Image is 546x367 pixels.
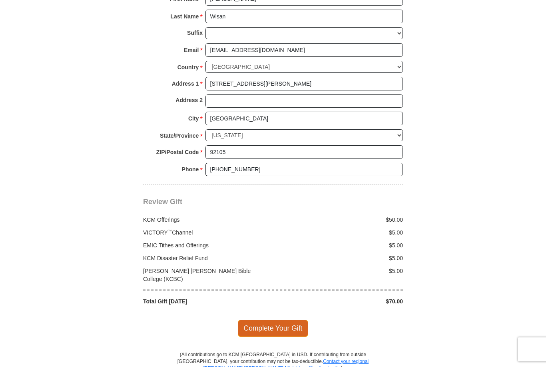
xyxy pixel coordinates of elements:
div: [PERSON_NAME] [PERSON_NAME] Bible College (KCBC) [139,267,273,283]
div: Total Gift [DATE] [139,297,273,305]
strong: Address 1 [172,78,199,89]
strong: Suffix [187,27,203,38]
div: EMIC Tithes and Offerings [139,241,273,249]
strong: ZIP/Postal Code [156,146,199,158]
sup: ™ [168,229,172,233]
strong: Phone [182,164,199,175]
strong: Country [177,62,199,73]
strong: Last Name [171,11,199,22]
div: $5.00 [273,241,407,249]
strong: Address 2 [175,94,203,106]
div: KCM Offerings [139,216,273,224]
div: $5.00 [273,267,407,283]
strong: State/Province [160,130,199,141]
div: $5.00 [273,254,407,262]
div: KCM Disaster Relief Fund [139,254,273,262]
strong: City [188,113,199,124]
strong: Email [184,44,199,56]
div: $70.00 [273,297,407,305]
div: $50.00 [273,216,407,224]
div: VICTORY Channel [139,229,273,237]
div: $5.00 [273,229,407,237]
span: Complete Your Gift [238,320,309,337]
span: Review Gift [143,198,182,206]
